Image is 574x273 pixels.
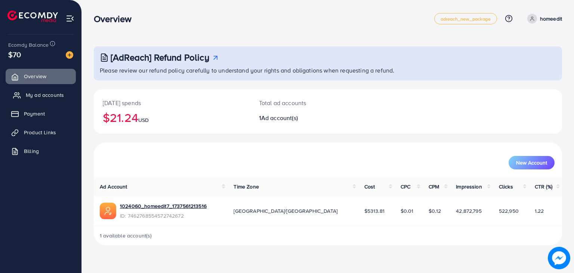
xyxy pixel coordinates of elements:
[234,207,337,215] span: [GEOGRAPHIC_DATA]/[GEOGRAPHIC_DATA]
[100,66,558,75] p: Please review our refund policy carefully to understand your rights and obligations when requesti...
[100,183,127,190] span: Ad Account
[26,91,64,99] span: My ad accounts
[6,144,76,159] a: Billing
[8,41,49,49] span: Ecomdy Balance
[456,183,482,190] span: Impression
[509,156,555,169] button: New Account
[234,183,259,190] span: Time Zone
[6,69,76,84] a: Overview
[499,183,513,190] span: Clicks
[24,110,45,117] span: Payment
[24,73,46,80] span: Overview
[66,51,73,59] img: image
[364,183,375,190] span: Cost
[434,13,497,24] a: adreach_new_package
[535,207,544,215] span: 1.22
[111,52,209,63] h3: [AdReach] Refund Policy
[429,183,439,190] span: CPM
[120,212,207,220] span: ID: 7462768554572742672
[261,114,298,122] span: Ad account(s)
[401,207,414,215] span: $0.01
[7,10,58,22] img: logo
[401,183,410,190] span: CPC
[100,232,152,239] span: 1 available account(s)
[441,16,491,21] span: adreach_new_package
[524,14,562,24] a: homeedit
[6,125,76,140] a: Product Links
[6,88,76,102] a: My ad accounts
[24,129,56,136] span: Product Links
[138,116,149,124] span: USD
[548,247,570,269] img: image
[364,207,385,215] span: $5313.81
[100,203,116,219] img: ic-ads-acc.e4c84228.svg
[8,49,21,60] span: $70
[259,114,358,122] h2: 1
[6,106,76,121] a: Payment
[499,207,519,215] span: 522,950
[103,98,241,107] p: [DATE] spends
[429,207,441,215] span: $0.12
[66,14,74,23] img: menu
[259,98,358,107] p: Total ad accounts
[540,14,562,23] p: homeedit
[120,202,207,210] a: 1024060_homeedit7_1737561213516
[535,183,552,190] span: CTR (%)
[456,207,482,215] span: 42,872,795
[103,110,241,125] h2: $21.24
[24,147,39,155] span: Billing
[516,160,547,165] span: New Account
[94,13,138,24] h3: Overview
